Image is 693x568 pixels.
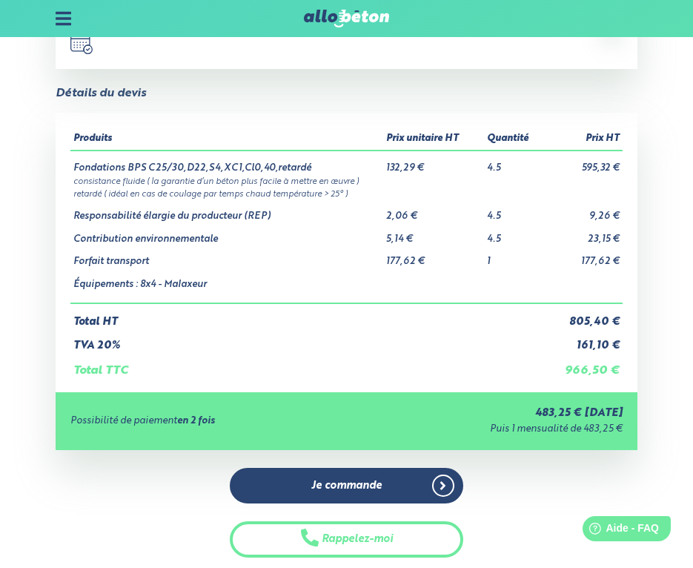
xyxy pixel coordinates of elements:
div: Puis 1 mensualité de 483,25 € [358,424,623,435]
td: 4.5 [484,199,545,222]
td: Total TTC [70,352,545,377]
td: Équipements : 8x4 - Malaxeur [70,268,383,303]
td: 5,14 € [383,222,484,245]
td: 2,06 € [383,199,484,222]
td: 595,32 € [545,151,623,174]
th: Prix unitaire HT [383,128,484,151]
td: TVA 20% [70,328,545,352]
td: Fondations BPS C25/30,D22,S4,XC1,Cl0,40,retardé [70,151,383,174]
td: 966,50 € [545,352,623,377]
td: 4.5 [484,222,545,245]
td: 1 [484,245,545,268]
td: 177,62 € [383,245,484,268]
th: Quantité [484,128,545,151]
td: 805,40 € [545,303,623,328]
td: Responsabilité élargie du producteur (REP) [70,199,383,222]
div: Possibilité de paiement [70,416,359,427]
td: Forfait transport [70,245,383,268]
span: Je commande [311,480,382,492]
td: Total HT [70,303,545,328]
strong: en 2 fois [177,416,215,426]
iframe: Help widget launcher [561,510,677,552]
div: Détails du devis [56,87,146,100]
th: Prix HT [545,128,623,151]
td: consistance fluide ( la garantie d’un béton plus facile à mettre en œuvre ) [70,174,623,187]
td: retardé ( idéal en cas de coulage par temps chaud température > 25° ) [70,187,623,199]
td: 177,62 € [545,245,623,268]
div: 483,25 € [DATE] [358,407,623,420]
td: 132,29 € [383,151,484,174]
a: Je commande [230,468,462,504]
td: 9,26 € [545,199,623,222]
td: 23,15 € [545,222,623,245]
td: 161,10 € [545,328,623,352]
button: Rappelez-moi [230,521,462,558]
img: allobéton [304,10,390,27]
th: Produits [70,128,383,151]
td: Contribution environnementale [70,222,383,245]
td: 4.5 [484,151,545,174]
